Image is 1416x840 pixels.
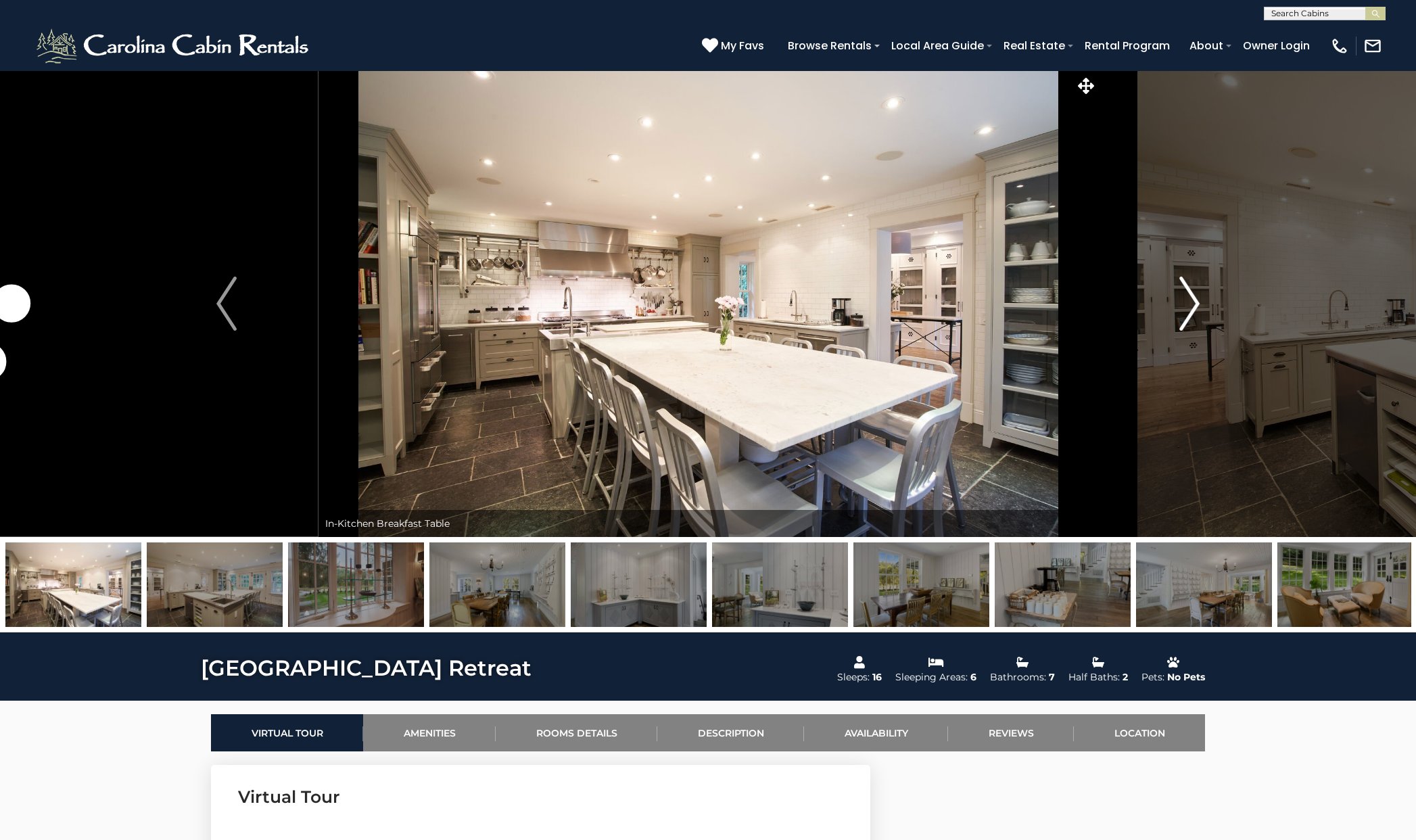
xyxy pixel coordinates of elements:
img: 167200967 [712,542,848,627]
a: My Favs [702,37,768,55]
a: Virtual Tour [211,714,363,751]
img: phone-regular-white.png [1330,37,1349,55]
img: 167200962 [1277,542,1413,627]
img: White-1-2.png [34,26,314,66]
h3: Virtual Tour [238,785,843,809]
a: Rooms Details [496,714,657,751]
a: Description [657,714,804,751]
a: Availability [804,714,948,751]
div: In-Kitchen Breakfast Table [318,510,1098,537]
img: 167200964 [1136,542,1272,627]
a: Rental Program [1078,34,1177,57]
img: 167200960 [429,542,565,627]
a: Browse Rentals [781,34,878,57]
img: 166977936 [5,542,141,627]
img: 167200966 [995,542,1131,627]
button: Previous [135,70,318,537]
img: 166977966 [288,542,424,627]
a: Reviews [948,714,1074,751]
a: Local Area Guide [884,34,991,57]
img: 166977939 [147,542,283,627]
img: 167200965 [571,542,707,627]
a: Owner Login [1236,34,1317,57]
button: Next [1098,70,1281,537]
a: Real Estate [997,34,1072,57]
a: About [1183,34,1230,57]
img: mail-regular-white.png [1363,37,1382,55]
img: 167200963 [853,542,989,627]
span: My Favs [721,37,764,54]
img: arrow [216,277,237,331]
img: arrow [1179,277,1200,331]
a: Location [1074,714,1205,751]
a: Amenities [363,714,496,751]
